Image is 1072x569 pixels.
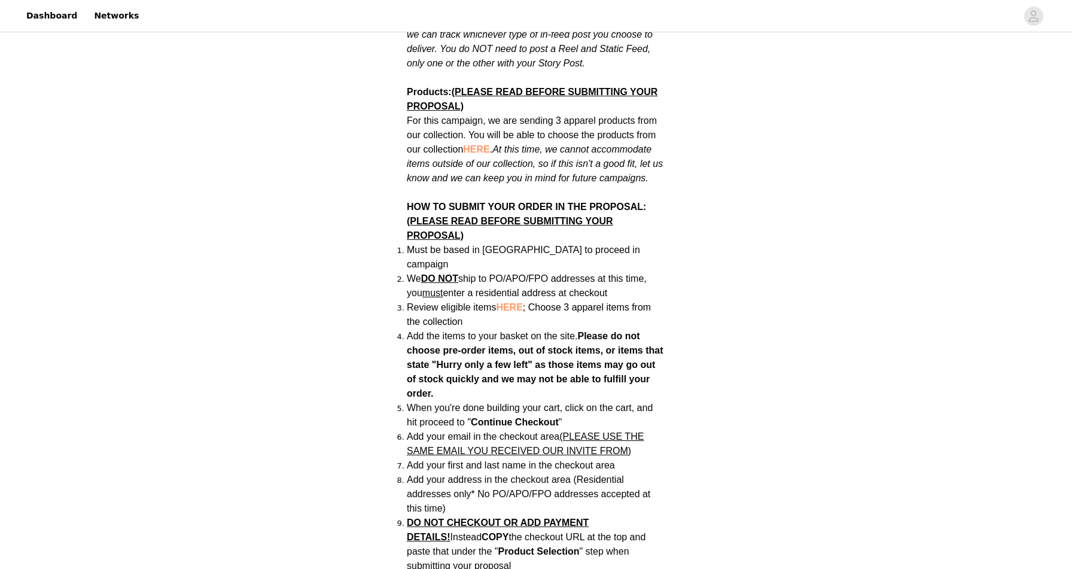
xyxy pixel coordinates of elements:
a: HERE [496,302,522,312]
span: must [422,288,443,298]
div: avatar [1028,7,1039,26]
a: Networks [87,2,146,29]
strong: Continue Checkout [471,417,559,427]
strong: Products: [407,87,657,111]
span: We ship to PO/APO/FPO addresses at this time, you enter a residential address at checkout [407,273,647,298]
span: (PLEASE READ BEFORE SUBMITTING YOUR PROPOSAL) [407,216,613,241]
span: Add your first and last name in the checkout area [407,460,615,470]
span: Add your address in the checkout area (Residential addresses only* No PO/APO/FPO addresses accept... [407,474,650,513]
em: At this time, we cannot accommodate items outside of our collection, so if this isn't a good fit,... [407,144,663,183]
span: Must be based in [GEOGRAPHIC_DATA] to proceed in campaign [407,245,640,269]
span: When you're done building your cart, click on the cart, and hit proceed to " " [407,403,653,427]
span: (PLEASE USE THE SAME EMAIL YOU RECEIVED OUR INVITE FROM) [407,431,644,456]
span: Review eligible items [407,302,651,327]
span: Add your email in the checkout area [407,431,644,456]
a: Dashboard [19,2,84,29]
strong: COPY [482,532,508,542]
span: (PLEASE READ BEFORE SUBMITTING YOUR PROPOSAL) [407,87,657,111]
span: DO NOT CHECKOUT OR ADD PAYMENT DETAILS! [407,518,589,542]
a: HERE [463,144,489,154]
strong: Product Selection [498,546,579,556]
span: For this campaign, we are sending 3 apparel products from our collection. You will be able to cho... [407,115,663,183]
span: ; Choose 3 apparel items from the collection [407,302,651,327]
strong: Please do not choose pre-order items, out of stock items, or items that state "Hurry only a few l... [407,331,663,398]
strong: HOW TO SUBMIT YOUR ORDER IN THE PROPOSAL: [407,202,646,241]
span: Add the items to your basket on the site. [407,331,578,341]
strong: DO NOT [421,273,458,284]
